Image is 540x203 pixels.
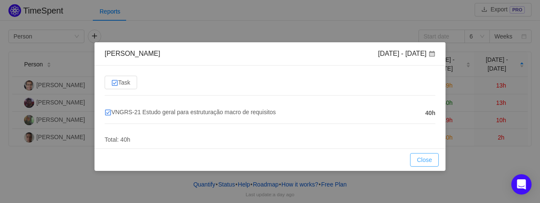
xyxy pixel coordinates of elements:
img: 10318 [105,109,111,116]
div: Open Intercom Messenger [511,174,532,195]
span: 40h [425,109,435,118]
span: Task [111,79,130,86]
span: VNGRS-21 Estudo geral para estruturação macro de requisitos [105,109,276,115]
div: [PERSON_NAME] [105,49,160,58]
img: 10318 [111,80,118,86]
div: [DATE] - [DATE] [378,49,435,58]
button: Close [410,153,439,167]
span: Total: 40h [105,136,130,143]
